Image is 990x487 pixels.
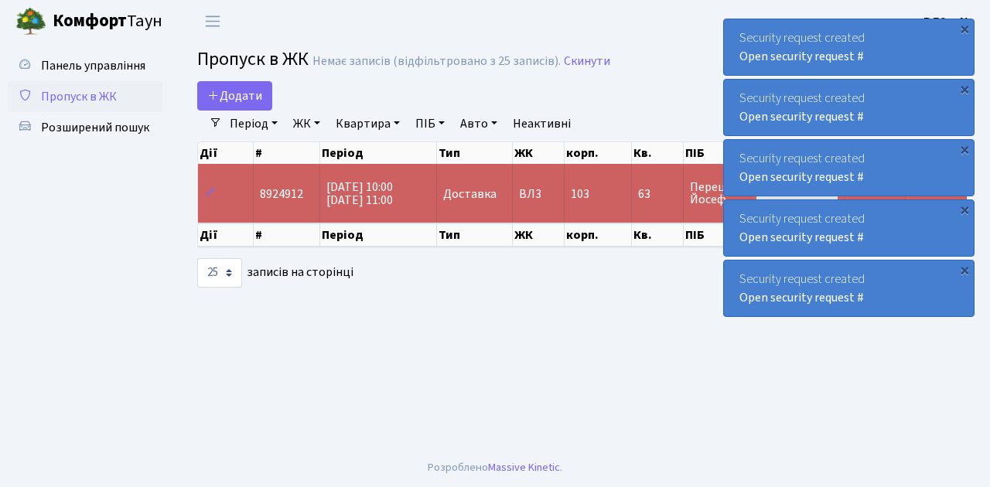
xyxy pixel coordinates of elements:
div: × [957,21,972,36]
th: Тип [437,223,512,247]
a: Open security request # [739,169,864,186]
div: Немає записів (відфільтровано з 25 записів). [312,54,561,69]
a: Open security request # [739,48,864,65]
span: Таун [53,9,162,35]
th: ПІБ [684,223,750,247]
div: × [957,141,972,157]
span: 63 [638,188,677,200]
th: Кв. [632,142,684,164]
div: Security request created [724,200,974,256]
th: корп. [565,223,632,247]
b: Комфорт [53,9,127,33]
a: Open security request # [739,289,864,306]
a: ПІБ [409,111,451,137]
div: Security request created [724,19,974,75]
span: Панель управління [41,57,145,74]
select: записів на сторінці [197,258,242,288]
div: Розроблено . [428,459,562,476]
th: Тип [437,142,512,164]
span: Додати [207,87,262,104]
span: 103 [571,186,589,203]
a: Open security request # [739,108,864,125]
span: Розширений пошук [41,119,149,136]
a: Квартира [329,111,406,137]
a: Massive Kinetic [488,459,560,475]
a: ВЛ2 -. К. [923,12,971,31]
label: записів на сторінці [197,258,353,288]
th: Кв. [632,223,684,247]
th: Дії [198,223,254,247]
th: Період [320,223,437,247]
th: # [254,142,320,164]
div: Security request created [724,261,974,316]
a: Неактивні [507,111,577,137]
button: Переключити навігацію [193,9,232,34]
a: ЖК [287,111,326,137]
img: logo.png [15,6,46,37]
div: × [957,81,972,97]
div: × [957,262,972,278]
div: Security request created [724,140,974,196]
th: корп. [565,142,632,164]
span: 8924912 [260,186,303,203]
th: Дії [198,142,254,164]
div: × [957,202,972,217]
div: Security request created [724,80,974,135]
a: Скинути [564,54,610,69]
th: # [254,223,320,247]
span: ВЛ3 [519,188,558,200]
th: Період [320,142,437,164]
b: ВЛ2 -. К. [923,13,971,30]
a: Розширений пошук [8,112,162,143]
span: Доставка [443,188,497,200]
span: Пропуск в ЖК [41,88,117,105]
a: Пропуск в ЖК [8,81,162,112]
a: Період [224,111,284,137]
a: Авто [454,111,504,137]
span: Пропуск в ЖК [197,46,309,73]
th: ЖК [513,223,565,247]
span: Перец Йосеф [690,181,743,206]
a: Панель управління [8,50,162,81]
th: ЖК [513,142,565,164]
span: [DATE] 10:00 [DATE] 11:00 [326,179,393,209]
th: ПІБ [684,142,750,164]
a: Open security request # [739,229,864,246]
a: Додати [197,81,272,111]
